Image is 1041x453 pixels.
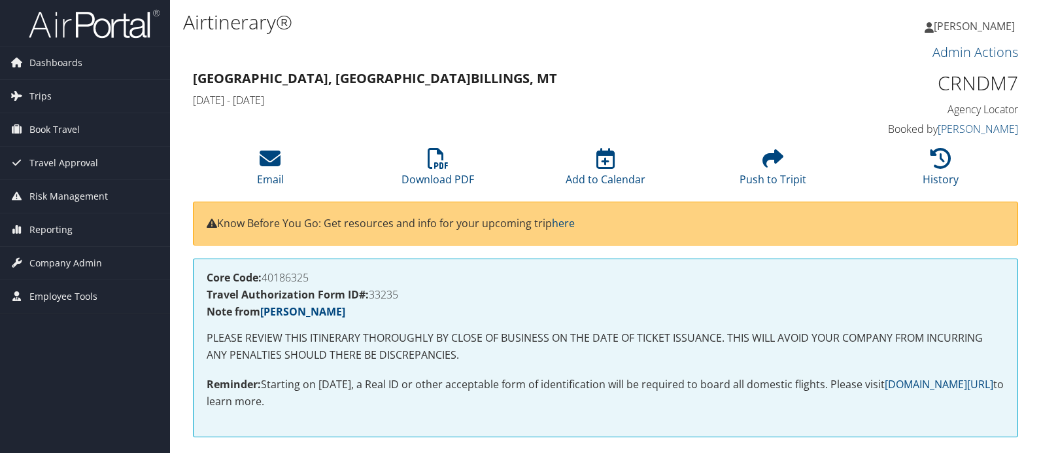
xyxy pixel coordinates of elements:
a: [PERSON_NAME] [938,122,1018,136]
span: Reporting [29,213,73,246]
h1: Airtinerary® [183,9,746,36]
a: [PERSON_NAME] [925,7,1028,46]
h4: [DATE] - [DATE] [193,93,807,107]
a: Admin Actions [932,43,1018,61]
a: Email [257,155,284,187]
span: Risk Management [29,180,108,213]
a: Add to Calendar [566,155,645,187]
h4: 40186325 [207,272,1004,283]
p: Starting on [DATE], a Real ID or other acceptable form of identification will be required to boar... [207,376,1004,410]
h4: 33235 [207,289,1004,300]
strong: Core Code: [207,270,262,285]
strong: [GEOGRAPHIC_DATA], [GEOGRAPHIC_DATA] Billings, MT [193,69,557,87]
a: Download PDF [401,155,474,187]
span: [PERSON_NAME] [934,19,1015,33]
strong: Travel Authorization Form ID#: [207,287,369,302]
span: Trips [29,80,52,113]
h4: Booked by [827,122,1018,136]
strong: Reminder: [207,377,261,391]
span: Company Admin [29,247,102,280]
h4: Agency Locator [827,102,1018,117]
strong: Note from [207,304,345,319]
img: airportal-logo.png [29,9,160,39]
span: Book Travel [29,113,80,146]
p: PLEASE REVIEW THIS ITINERARY THOROUGHLY BY CLOSE OF BUSINESS ON THE DATE OF TICKET ISSUANCE. THIS... [207,330,1004,363]
span: Travel Approval [29,147,98,179]
h1: CRNDM7 [827,69,1018,97]
a: here [552,216,575,230]
span: Employee Tools [29,280,97,313]
a: History [923,155,959,187]
a: Push to Tripit [740,155,806,187]
a: [DOMAIN_NAME][URL] [885,377,993,391]
a: [PERSON_NAME] [260,304,345,319]
span: Dashboards [29,46,82,79]
p: Know Before You Go: Get resources and info for your upcoming trip [207,215,1004,232]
